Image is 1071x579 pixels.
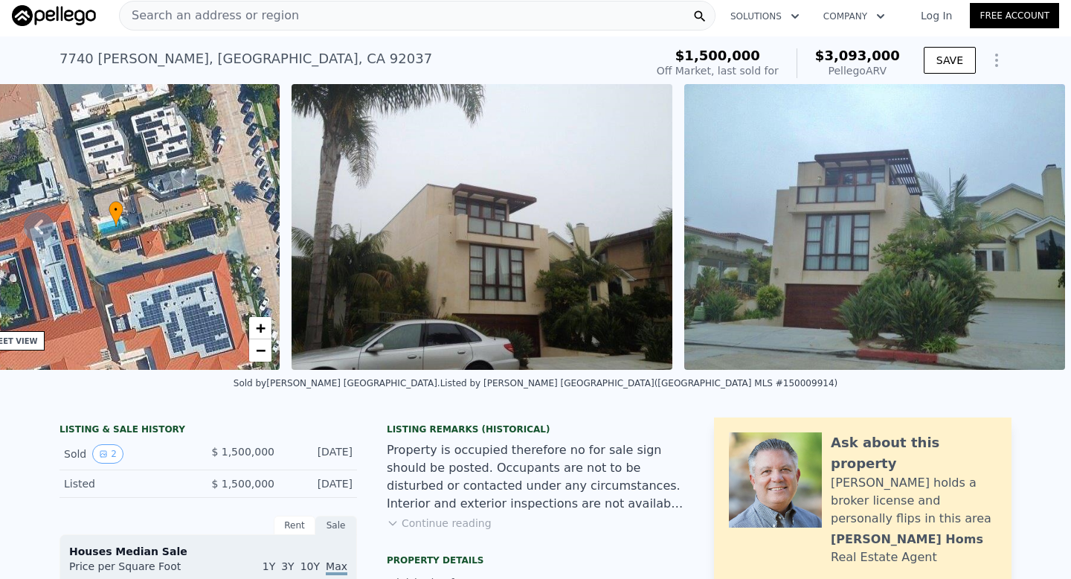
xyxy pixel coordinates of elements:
div: LISTING & SALE HISTORY [59,423,357,438]
span: 1Y [263,560,275,572]
div: Listing Remarks (Historical) [387,423,684,435]
div: Pellego ARV [815,63,900,78]
span: 3Y [281,560,294,572]
img: Sale: 164468913 Parcel: 126575041 [292,84,672,370]
div: Sold [64,444,196,464]
a: Zoom out [249,339,271,362]
div: Off Market, last sold for [657,63,779,78]
div: Property details [387,554,684,566]
div: Houses Median Sale [69,544,347,559]
div: [PERSON_NAME] holds a broker license and personally flips in this area [831,474,997,528]
span: 10Y [300,560,320,572]
div: Ask about this property [831,432,997,474]
span: $ 1,500,000 [211,478,274,490]
div: 7740 [PERSON_NAME] , [GEOGRAPHIC_DATA] , CA 92037 [59,48,432,69]
span: − [256,341,266,359]
a: Free Account [970,3,1059,28]
div: • [109,201,123,227]
div: Listed [64,476,196,491]
button: Solutions [718,3,811,30]
div: [DATE] [286,476,353,491]
img: Pellego [12,5,96,26]
div: Listed by [PERSON_NAME] [GEOGRAPHIC_DATA] ([GEOGRAPHIC_DATA] MLS #150009914) [440,378,838,388]
span: $1,500,000 [675,48,760,63]
span: $3,093,000 [815,48,900,63]
div: [DATE] [286,444,353,464]
span: • [109,203,123,217]
button: Continue reading [387,516,492,531]
span: Search an address or region [120,7,299,25]
button: Company [811,3,897,30]
span: Max [326,560,347,575]
button: SAVE [924,47,976,74]
span: + [256,319,266,337]
div: Rent [274,516,315,535]
div: Real Estate Agent [831,548,937,566]
div: Sale [315,516,357,535]
a: Zoom in [249,317,271,339]
div: [PERSON_NAME] Homs [831,531,983,548]
img: Sale: 164468913 Parcel: 126575041 [684,84,1065,370]
div: Sold by [PERSON_NAME] [GEOGRAPHIC_DATA] . [234,378,440,388]
a: Log In [903,8,970,23]
div: Property is occupied therefore no for sale sign should be posted. Occupants are not to be disturb... [387,441,684,513]
button: Show Options [982,45,1011,75]
button: View historical data [92,444,123,464]
span: $ 1,500,000 [211,446,274,458]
